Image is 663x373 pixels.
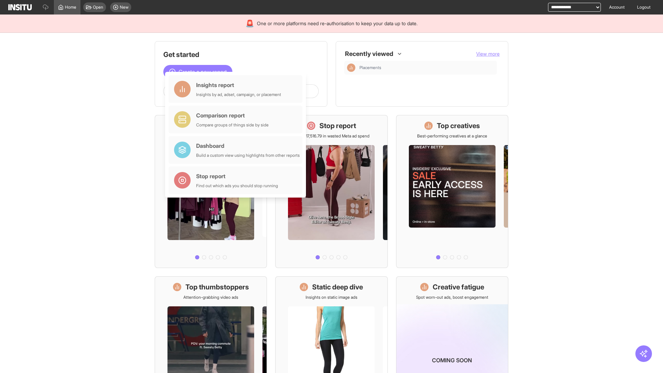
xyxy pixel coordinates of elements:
h1: Static deep dive [312,282,363,292]
div: Dashboard [196,142,300,150]
span: New [120,4,128,10]
p: Insights on static image ads [306,295,357,300]
span: Open [93,4,103,10]
div: 🚨 [246,19,254,28]
div: Build a custom view using highlights from other reports [196,153,300,158]
span: Create a new report [179,68,227,76]
span: One or more platforms need re-authorisation to keep your data up to date. [257,20,417,27]
h1: Get started [163,50,319,59]
div: Stop report [196,172,278,180]
div: Insights by ad, adset, campaign, or placement [196,92,281,97]
p: Best-performing creatives at a glance [417,133,487,139]
span: Placements [359,65,494,70]
h1: Top creatives [437,121,480,131]
button: View more [476,50,500,57]
div: Find out which ads you should stop running [196,183,278,189]
a: Stop reportSave £17,516.79 in wasted Meta ad spend [275,115,387,268]
h1: Stop report [319,121,356,131]
div: Insights [347,64,355,72]
span: Placements [359,65,381,70]
a: Top creativesBest-performing creatives at a glance [396,115,508,268]
img: Logo [8,4,32,10]
div: Comparison report [196,111,269,119]
p: Attention-grabbing video ads [183,295,238,300]
h1: Top thumbstoppers [185,282,249,292]
span: Home [65,4,76,10]
div: Compare groups of things side by side [196,122,269,128]
button: Create a new report [163,65,232,79]
span: View more [476,51,500,57]
p: Save £17,516.79 in wasted Meta ad spend [294,133,369,139]
div: Insights report [196,81,281,89]
a: What's live nowSee all active ads instantly [155,115,267,268]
